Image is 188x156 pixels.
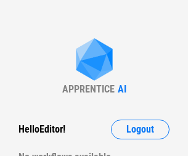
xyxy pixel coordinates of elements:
span: Logout [126,125,154,134]
img: Apprentice AI [70,38,119,83]
button: Logout [111,120,170,139]
div: APPRENTICE [62,83,115,95]
div: AI [118,83,126,95]
div: Hello Editor ! [18,120,65,139]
